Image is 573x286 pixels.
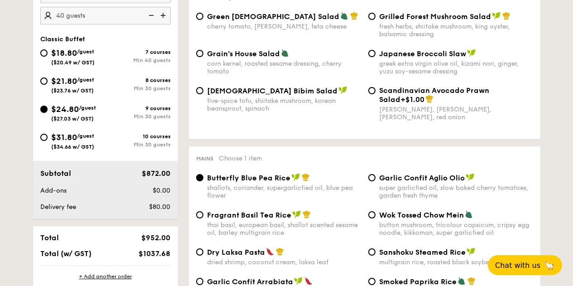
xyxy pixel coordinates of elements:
span: $0.00 [153,187,170,194]
span: /guest [77,77,94,83]
span: $952.00 [141,233,170,242]
img: icon-vegan.f8ff3823.svg [338,86,347,94]
img: icon-spicy.37a8142b.svg [266,247,274,256]
span: Grilled Forest Mushroom Salad [379,12,491,21]
span: Scandinavian Avocado Prawn Salad [379,86,489,104]
span: Wok Tossed Chow Mein [379,211,464,219]
div: 8 courses [106,77,171,83]
div: Min 30 guests [106,113,171,120]
img: icon-chef-hat.a58ddaea.svg [425,95,433,103]
input: Smoked Paprika Riceturmeric baked [PERSON_NAME] sweet paprika, tri-colour capsicum [368,278,376,285]
span: Grain's House Salad [207,49,280,58]
div: cherry tomato, [PERSON_NAME], feta cheese [207,23,361,30]
span: Choose 1 item [219,155,262,162]
input: $24.80/guest($27.03 w/ GST)9 coursesMin 30 guests [40,106,48,113]
input: Scandinavian Avocado Prawn Salad+$1.00[PERSON_NAME], [PERSON_NAME], [PERSON_NAME], red onion [368,87,376,94]
img: icon-chef-hat.a58ddaea.svg [502,12,510,20]
span: $21.80 [51,76,77,86]
img: icon-vegan.f8ff3823.svg [467,49,476,57]
span: 🦙 [544,260,555,271]
div: 9 courses [106,105,171,111]
input: Japanese Broccoli Slawgreek extra virgin olive oil, kizami nori, ginger, yuzu soy-sesame dressing [368,50,376,57]
div: corn kernel, roasted sesame dressing, cherry tomato [207,60,361,75]
div: 10 courses [106,133,171,140]
div: + Add another order [40,273,171,280]
input: $31.80/guest($34.66 w/ GST)10 coursesMin 30 guests [40,134,48,141]
input: Green [DEMOGRAPHIC_DATA] Saladcherry tomato, [PERSON_NAME], feta cheese [196,13,203,20]
div: thai basil, european basil, shallot scented sesame oil, barley multigrain rice [207,221,361,237]
span: Butterfly Blue Pea Rice [207,174,290,182]
input: Garlic Confit Aglio Oliosuper garlicfied oil, slow baked cherry tomatoes, garden fresh thyme [368,174,376,181]
div: dried shrimp, coconut cream, laksa leaf [207,258,361,266]
div: five-spice tofu, shiitake mushroom, korean beansprout, spinach [207,97,361,112]
span: Dry Laksa Pasta [207,248,265,257]
img: icon-reduce.1d2dbef1.svg [144,7,157,24]
span: Japanese Broccoli Slaw [379,49,466,58]
div: super garlicfied oil, slow baked cherry tomatoes, garden fresh thyme [379,184,533,199]
span: Smoked Paprika Rice [379,277,457,286]
input: Dry Laksa Pastadried shrimp, coconut cream, laksa leaf [196,248,203,256]
img: icon-add.58712e84.svg [157,7,171,24]
span: $1037.68 [139,249,170,258]
img: icon-vegan.f8ff3823.svg [291,173,300,181]
img: icon-vegetarian.fe4039eb.svg [340,12,348,20]
span: $872.00 [142,169,170,178]
input: Number of guests [40,7,171,24]
div: [PERSON_NAME], [PERSON_NAME], [PERSON_NAME], red onion [379,106,533,121]
input: Butterfly Blue Pea Riceshallots, coriander, supergarlicfied oil, blue pea flower [196,174,203,181]
span: Total (w/ GST) [40,249,91,258]
div: shallots, coriander, supergarlicfied oil, blue pea flower [207,184,361,199]
span: Green [DEMOGRAPHIC_DATA] Salad [207,12,339,21]
span: /guest [77,48,94,55]
span: $80.00 [149,203,170,211]
div: Min 40 guests [106,57,171,63]
img: icon-vegan.f8ff3823.svg [492,12,501,20]
img: icon-chef-hat.a58ddaea.svg [303,210,311,218]
span: $18.80 [51,48,77,58]
span: /guest [79,105,96,111]
img: icon-vegan.f8ff3823.svg [292,210,301,218]
img: icon-chef-hat.a58ddaea.svg [467,277,476,285]
img: icon-vegetarian.fe4039eb.svg [465,210,473,218]
div: 7 courses [106,49,171,55]
span: Total [40,233,59,242]
span: [DEMOGRAPHIC_DATA] Bibim Salad [207,87,337,95]
input: [DEMOGRAPHIC_DATA] Bibim Saladfive-spice tofu, shiitake mushroom, korean beansprout, spinach [196,87,203,94]
img: icon-chef-hat.a58ddaea.svg [302,173,310,181]
div: button mushroom, tricolour capsicum, cripsy egg noodle, kikkoman, super garlicfied oil [379,221,533,237]
div: fresh herbs, shiitake mushroom, king oyster, balsamic dressing [379,23,533,38]
span: Classic Buffet [40,35,85,43]
input: Wok Tossed Chow Meinbutton mushroom, tricolour capsicum, cripsy egg noodle, kikkoman, super garli... [368,211,376,218]
span: Chat with us [495,261,540,270]
input: $18.80/guest($20.49 w/ GST)7 coursesMin 40 guests [40,49,48,57]
img: icon-vegetarian.fe4039eb.svg [457,277,466,285]
div: Min 30 guests [106,85,171,92]
span: Subtotal [40,169,71,178]
img: icon-vegetarian.fe4039eb.svg [281,49,289,57]
input: Grain's House Saladcorn kernel, roasted sesame dressing, cherry tomato [196,50,203,57]
input: Garlic Confit Arrabiatacherry tomato concasse, garlic-infused olive oil, chilli flakes [196,278,203,285]
img: icon-chef-hat.a58ddaea.svg [276,247,284,256]
span: Garlic Confit Arrabiata [207,277,293,286]
span: ($20.49 w/ GST) [51,59,95,66]
img: icon-vegan.f8ff3823.svg [466,173,475,181]
img: icon-vegan.f8ff3823.svg [467,247,476,256]
img: icon-spicy.37a8142b.svg [304,277,313,285]
input: Sanshoku Steamed Ricemultigrain rice, roasted black soybean [368,248,376,256]
div: Min 30 guests [106,141,171,148]
input: Fragrant Basil Tea Ricethai basil, european basil, shallot scented sesame oil, barley multigrain ... [196,211,203,218]
span: Delivery fee [40,203,76,211]
span: $31.80 [51,132,77,142]
span: Fragrant Basil Tea Rice [207,211,291,219]
div: multigrain rice, roasted black soybean [379,258,533,266]
span: ($34.66 w/ GST) [51,144,94,150]
div: greek extra virgin olive oil, kizami nori, ginger, yuzu soy-sesame dressing [379,60,533,75]
span: $24.80 [51,104,79,114]
img: icon-vegan.f8ff3823.svg [294,277,303,285]
span: /guest [77,133,94,139]
img: icon-chef-hat.a58ddaea.svg [350,12,358,20]
span: Garlic Confit Aglio Olio [379,174,465,182]
span: ($27.03 w/ GST) [51,116,94,122]
span: Sanshoku Steamed Rice [379,248,466,257]
span: +$1.00 [400,95,424,104]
